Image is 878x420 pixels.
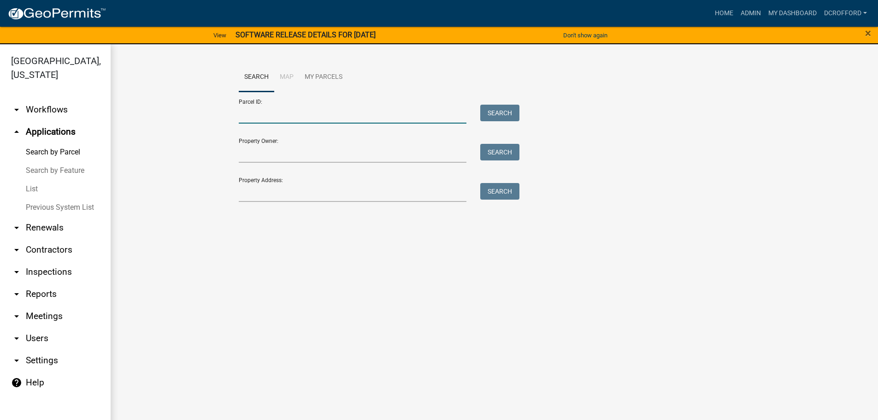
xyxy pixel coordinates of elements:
[820,5,871,22] a: dcrofford
[239,63,274,92] a: Search
[11,266,22,278] i: arrow_drop_down
[11,355,22,366] i: arrow_drop_down
[11,311,22,322] i: arrow_drop_down
[865,27,871,40] span: ×
[11,104,22,115] i: arrow_drop_down
[210,28,230,43] a: View
[480,105,519,121] button: Search
[11,244,22,255] i: arrow_drop_down
[560,28,611,43] button: Don't show again
[11,289,22,300] i: arrow_drop_down
[711,5,737,22] a: Home
[480,144,519,160] button: Search
[11,126,22,137] i: arrow_drop_up
[236,30,376,39] strong: SOFTWARE RELEASE DETAILS FOR [DATE]
[865,28,871,39] button: Close
[299,63,348,92] a: My Parcels
[11,333,22,344] i: arrow_drop_down
[11,222,22,233] i: arrow_drop_down
[737,5,765,22] a: Admin
[765,5,820,22] a: My Dashboard
[11,377,22,388] i: help
[480,183,519,200] button: Search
